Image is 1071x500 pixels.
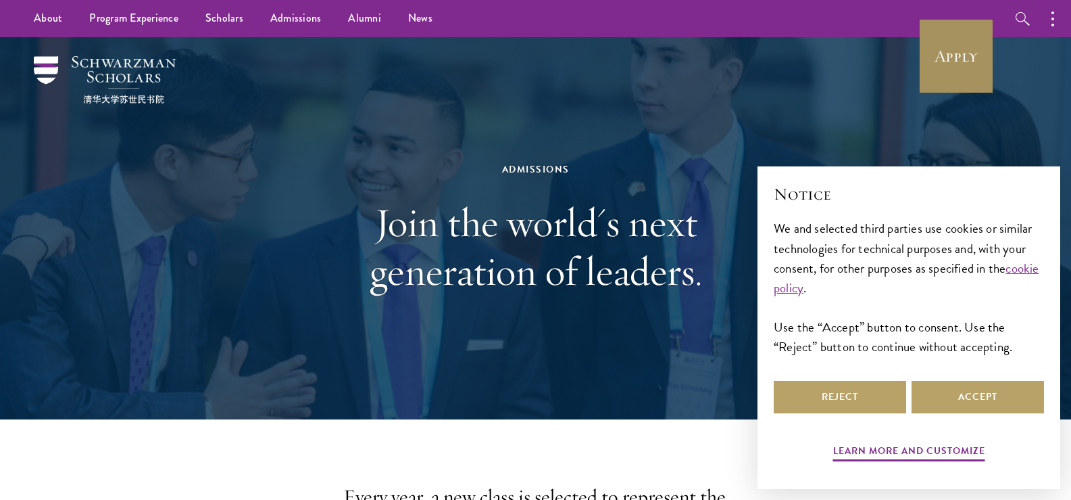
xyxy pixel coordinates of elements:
[774,381,906,413] button: Reject
[34,56,176,104] img: Schwarzman Scholars
[774,258,1039,298] a: cookie policy
[774,219,1044,356] div: We and selected third parties use cookies or similar technologies for technical purposes and, wit...
[303,161,769,178] div: Admissions
[918,18,994,94] a: Apply
[833,442,985,463] button: Learn more and customize
[774,183,1044,206] h2: Notice
[912,381,1044,413] button: Accept
[303,198,769,296] h1: Join the world's next generation of leaders.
